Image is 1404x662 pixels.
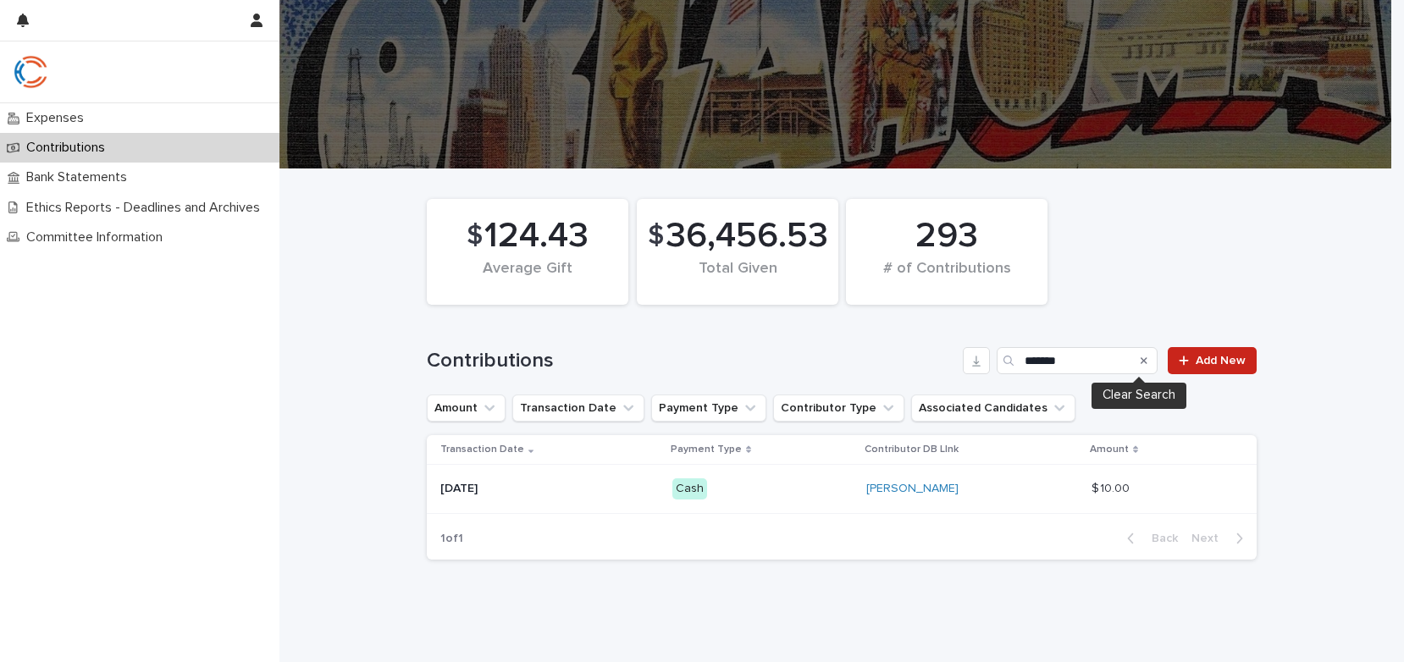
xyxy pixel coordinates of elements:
[1196,355,1246,367] span: Add New
[651,394,766,422] button: Payment Type
[440,440,524,459] p: Transaction Date
[19,229,176,245] p: Committee Information
[666,215,828,257] span: 36,456.53
[648,220,664,252] span: $
[512,394,644,422] button: Transaction Date
[467,220,483,252] span: $
[19,169,141,185] p: Bank Statements
[997,347,1158,374] input: Search
[427,465,1257,514] tr: [DATE]Cash[PERSON_NAME] $ 10.00$ 10.00
[1168,347,1257,374] a: Add New
[19,140,119,156] p: Contributions
[1114,531,1185,546] button: Back
[875,260,1019,295] div: # of Contributions
[484,215,589,257] span: 124.43
[666,260,810,295] div: Total Given
[1090,440,1129,459] p: Amount
[19,110,97,126] p: Expenses
[672,478,707,499] div: Cash
[456,260,600,295] div: Average Gift
[671,440,742,459] p: Payment Type
[19,200,274,216] p: Ethics Reports - Deadlines and Archives
[866,482,959,496] a: [PERSON_NAME]
[427,349,956,373] h1: Contributions
[427,394,506,422] button: Amount
[1092,478,1133,496] p: $ 10.00
[865,440,959,459] p: Contributor DB LInk
[773,394,904,422] button: Contributor Type
[440,482,659,496] p: [DATE]
[427,518,477,560] p: 1 of 1
[14,55,47,89] img: qJrBEDQOT26p5MY9181R
[1141,532,1178,544] span: Back
[1191,532,1229,544] span: Next
[1185,531,1257,546] button: Next
[875,215,1019,257] div: 293
[911,394,1075,422] button: Associated Candidates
